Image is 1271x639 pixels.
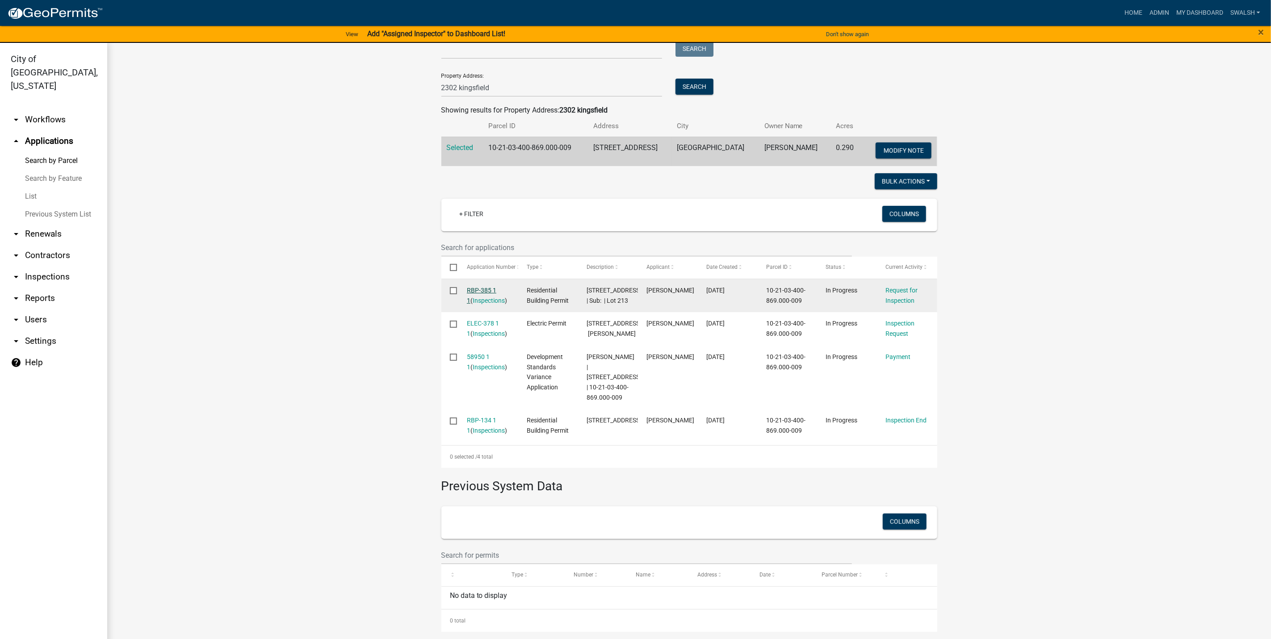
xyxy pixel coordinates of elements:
[588,116,672,137] th: Address
[638,257,698,278] datatable-header-cell: Applicant
[1173,4,1227,21] a: My Dashboard
[766,417,805,434] span: 10-21-03-400-869.000-009
[706,320,725,327] span: 12/09/2022
[11,293,21,304] i: arrow_drop_down
[706,417,725,424] span: 08/25/2022
[826,320,858,327] span: In Progress
[877,257,937,278] datatable-header-cell: Current Activity
[876,142,931,159] button: Modify Note
[527,264,538,270] span: Type
[11,271,21,282] i: arrow_drop_down
[646,417,694,424] span: Shannon L Corum
[588,137,672,166] td: [STREET_ADDRESS]
[882,206,926,222] button: Columns
[826,353,858,360] span: In Progress
[441,105,937,116] div: Showing results for Property Address:
[636,572,650,578] span: Name
[11,136,21,146] i: arrow_drop_up
[527,320,566,327] span: Electric Permit
[483,116,588,137] th: Parcel ID
[560,106,608,114] strong: 2302 kingsfield
[1146,4,1173,21] a: Admin
[587,287,642,304] span: 2302 KINGSFIELD STREET | Sub: | Lot 213
[671,137,759,166] td: [GEOGRAPHIC_DATA]
[822,572,858,578] span: Parcel Number
[467,320,499,337] a: ELEC-378 1 1
[11,250,21,261] i: arrow_drop_down
[689,564,751,586] datatable-header-cell: Address
[527,353,563,391] span: Development Standards Variance Application
[759,137,831,166] td: [PERSON_NAME]
[441,610,937,632] div: 0 total
[831,116,863,137] th: Acres
[473,427,505,434] a: Inspections
[11,357,21,368] i: help
[826,417,858,424] span: In Progress
[447,143,474,152] a: Selected
[886,417,927,424] a: Inspection End
[452,206,491,222] a: + Filter
[467,415,510,436] div: ( )
[512,572,523,578] span: Type
[587,353,642,401] span: Shannon Corum | 2302 KINGSFIELD STREET | 10-21-03-400-869.000-009
[450,454,478,460] span: 0 selected /
[813,564,875,586] datatable-header-cell: Parcel Number
[759,116,831,137] th: Owner Name
[831,137,863,166] td: 0.290
[883,514,927,530] button: Columns
[11,336,21,347] i: arrow_drop_down
[473,297,505,304] a: Inspections
[886,264,923,270] span: Current Activity
[706,353,725,360] span: 08/25/2022
[503,564,565,586] datatable-header-cell: Type
[441,468,937,496] h3: Previous System Data
[527,417,569,434] span: Residential Building Permit
[766,287,805,304] span: 10-21-03-400-869.000-009
[706,264,738,270] span: Date Created
[1121,4,1146,21] a: Home
[886,287,918,304] a: Request for Inspection
[527,287,569,304] span: Residential Building Permit
[758,257,818,278] datatable-header-cell: Parcel ID
[1227,4,1264,21] a: swalsh
[483,137,588,166] td: 10-21-03-400-869.000-009
[11,229,21,239] i: arrow_drop_down
[751,564,813,586] datatable-header-cell: Date
[675,41,713,57] button: Search
[441,446,937,468] div: 4 total
[698,572,717,578] span: Address
[826,264,842,270] span: Status
[675,79,713,95] button: Search
[646,353,694,360] span: Shannon L Corum
[467,417,496,434] a: RBP-134 1 1
[441,257,458,278] datatable-header-cell: Select
[886,320,915,337] a: Inspection Request
[766,264,788,270] span: Parcel ID
[467,285,510,306] div: ( )
[587,417,644,424] span: 2302 KINGSFIELD STREET |
[826,287,858,294] span: In Progress
[1258,26,1264,38] span: ×
[1258,27,1264,38] button: Close
[565,564,627,586] datatable-header-cell: Number
[367,29,505,38] strong: Add "Assigned Inspector" to Dashboard List!
[884,146,924,154] span: Modify Note
[467,318,510,339] div: ( )
[441,587,937,609] div: No data to display
[646,320,694,327] span: Mark A Mann
[822,27,873,42] button: Don't show again
[11,114,21,125] i: arrow_drop_down
[578,257,638,278] datatable-header-cell: Description
[627,564,689,586] datatable-header-cell: Name
[441,546,852,564] input: Search for permits
[467,352,510,372] div: ( )
[587,264,614,270] span: Description
[574,572,593,578] span: Number
[706,287,725,294] span: 12/12/2022
[473,363,505,371] a: Inspections
[698,257,758,278] datatable-header-cell: Date Created
[766,320,805,337] span: 10-21-03-400-869.000-009
[467,287,496,304] a: RBP-385 1 1
[467,353,490,371] a: 58950 1 1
